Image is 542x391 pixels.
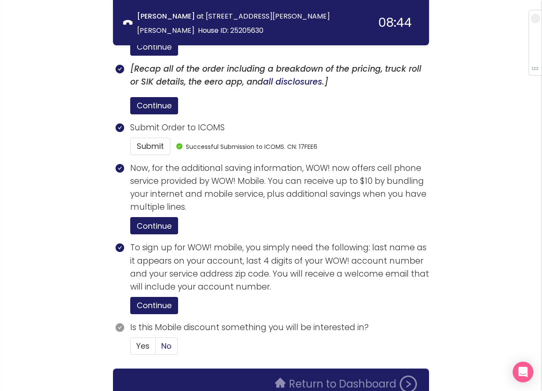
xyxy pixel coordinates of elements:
span: check-circle [116,323,124,332]
span: check-circle [116,164,124,173]
span: No [161,341,172,351]
button: Submit [130,138,170,155]
div: Open Intercom Messenger [513,362,533,382]
a: all disclosures [263,76,322,88]
i: [Recap all of the order including a breakdown of the pricing, truck roll or SIK details, the eero... [130,63,421,88]
span: Successful Submission to ICOMS. CN: 17FEE6 [186,143,317,151]
button: Continue [130,297,178,314]
p: Is this Mobile discount something you will be interested in? [130,321,429,334]
p: Submit Order to ICOMS [130,121,429,134]
span: check-circle [116,243,124,252]
span: Yes [136,341,150,351]
span: at [STREET_ADDRESS][PERSON_NAME][PERSON_NAME] [137,11,330,35]
strong: [PERSON_NAME] [137,11,195,21]
p: Now, for the additional saving information, WOW! now offers cell phone service provided by WOW! M... [130,162,429,214]
div: 08:44 [378,16,412,29]
span: check-circle [116,123,124,132]
span: check-circle [176,143,182,149]
span: phone [123,19,132,28]
button: Continue [130,97,178,114]
span: check-circle [116,65,124,73]
span: House ID: 25205630 [198,25,263,35]
button: Continue [130,38,178,56]
button: Continue [130,217,178,234]
p: To sign up for WOW! mobile, you simply need the following: last name as it appears on your accoun... [130,241,429,293]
